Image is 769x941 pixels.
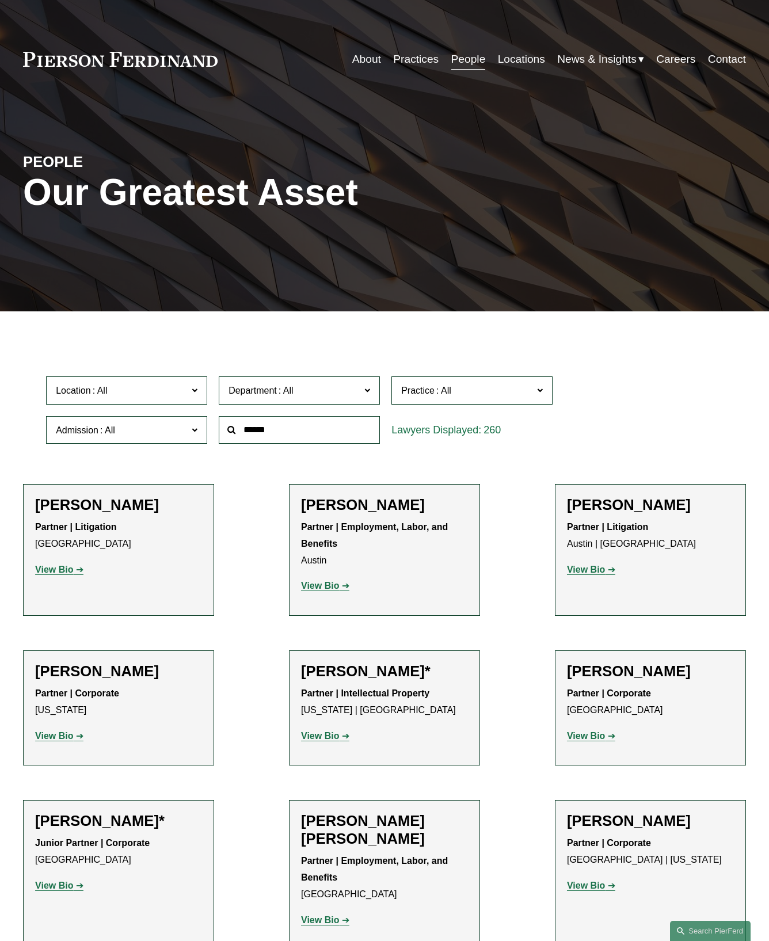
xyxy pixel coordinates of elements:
[35,835,202,868] p: [GEOGRAPHIC_DATA]
[35,565,83,574] a: View Bio
[35,685,202,719] p: [US_STATE]
[567,881,615,890] a: View Bio
[301,581,339,590] strong: View Bio
[35,838,150,848] strong: Junior Partner | Corporate
[567,835,734,868] p: [GEOGRAPHIC_DATA] | [US_STATE]
[301,853,468,902] p: [GEOGRAPHIC_DATA]
[401,386,435,395] span: Practice
[35,881,73,890] strong: View Bio
[567,812,734,830] h2: [PERSON_NAME]
[23,172,505,214] h1: Our Greatest Asset
[301,688,429,698] strong: Partner | Intellectual Property
[567,565,615,574] a: View Bio
[35,812,202,830] h2: [PERSON_NAME]*
[301,522,451,548] strong: Partner | Employment, Labor, and Benefits
[352,48,381,70] a: About
[35,881,83,890] a: View Bio
[567,685,734,719] p: [GEOGRAPHIC_DATA]
[301,519,468,569] p: Austin
[301,731,339,741] strong: View Bio
[708,48,746,70] a: Contact
[557,48,644,70] a: folder dropdown
[301,856,451,882] strong: Partner | Employment, Labor, and Benefits
[301,662,468,680] h2: [PERSON_NAME]*
[656,48,695,70] a: Careers
[567,565,605,574] strong: View Bio
[301,915,339,925] strong: View Bio
[35,565,73,574] strong: View Bio
[301,915,349,925] a: View Bio
[567,662,734,680] h2: [PERSON_NAME]
[567,522,648,532] strong: Partner | Litigation
[35,731,73,741] strong: View Bio
[229,386,277,395] span: Department
[301,685,468,719] p: [US_STATE] | [GEOGRAPHIC_DATA]
[23,153,204,172] h4: PEOPLE
[35,688,119,698] strong: Partner | Corporate
[301,812,468,848] h2: [PERSON_NAME] [PERSON_NAME]
[35,522,116,532] strong: Partner | Litigation
[567,881,605,890] strong: View Bio
[56,425,98,435] span: Admission
[35,731,83,741] a: View Bio
[567,731,615,741] a: View Bio
[451,48,486,70] a: People
[301,731,349,741] a: View Bio
[393,48,439,70] a: Practices
[35,496,202,514] h2: [PERSON_NAME]
[567,496,734,514] h2: [PERSON_NAME]
[567,519,734,553] p: Austin | [GEOGRAPHIC_DATA]
[301,496,468,514] h2: [PERSON_NAME]
[557,49,637,70] span: News & Insights
[498,48,545,70] a: Locations
[567,688,651,698] strong: Partner | Corporate
[35,662,202,680] h2: [PERSON_NAME]
[484,424,501,436] span: 260
[567,838,651,848] strong: Partner | Corporate
[35,519,202,553] p: [GEOGRAPHIC_DATA]
[670,921,751,941] a: Search this site
[56,386,91,395] span: Location
[301,581,349,590] a: View Bio
[567,731,605,741] strong: View Bio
